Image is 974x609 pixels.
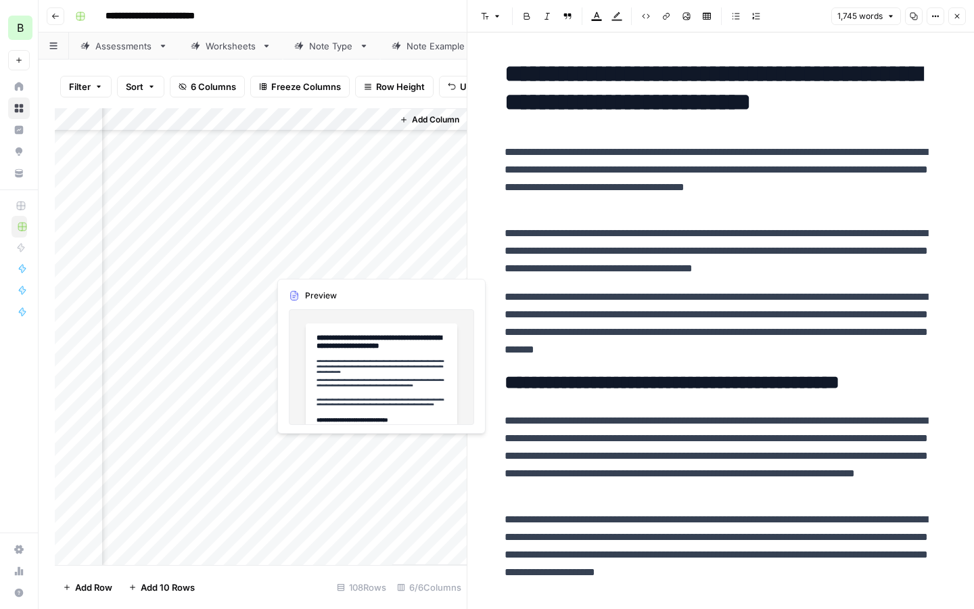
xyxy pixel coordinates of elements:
[8,539,30,560] a: Settings
[271,80,341,93] span: Freeze Columns
[376,80,425,93] span: Row Height
[8,97,30,119] a: Browse
[831,7,901,25] button: 1,745 words
[8,582,30,604] button: Help + Support
[837,10,883,22] span: 1,745 words
[8,560,30,582] a: Usage
[8,141,30,162] a: Opportunities
[331,577,392,598] div: 108 Rows
[95,39,153,53] div: Assessments
[206,39,256,53] div: Worksheets
[355,76,434,97] button: Row Height
[309,39,354,53] div: Note Type
[8,119,30,141] a: Insights
[380,32,492,60] a: Note Example
[250,76,350,97] button: Freeze Columns
[412,114,459,126] span: Add Column
[439,76,492,97] button: Undo
[392,577,467,598] div: 6/6 Columns
[141,581,195,594] span: Add 10 Rows
[55,577,120,598] button: Add Row
[170,76,245,97] button: 6 Columns
[179,32,283,60] a: Worksheets
[126,80,143,93] span: Sort
[394,111,465,129] button: Add Column
[60,76,112,97] button: Filter
[120,577,203,598] button: Add 10 Rows
[8,76,30,97] a: Home
[460,80,483,93] span: Undo
[117,76,164,97] button: Sort
[283,32,380,60] a: Note Type
[191,80,236,93] span: 6 Columns
[407,39,465,53] div: Note Example
[8,162,30,184] a: Your Data
[17,20,24,36] span: B
[8,11,30,45] button: Workspace: Blueprint
[69,80,91,93] span: Filter
[75,581,112,594] span: Add Row
[69,32,179,60] a: Assessments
